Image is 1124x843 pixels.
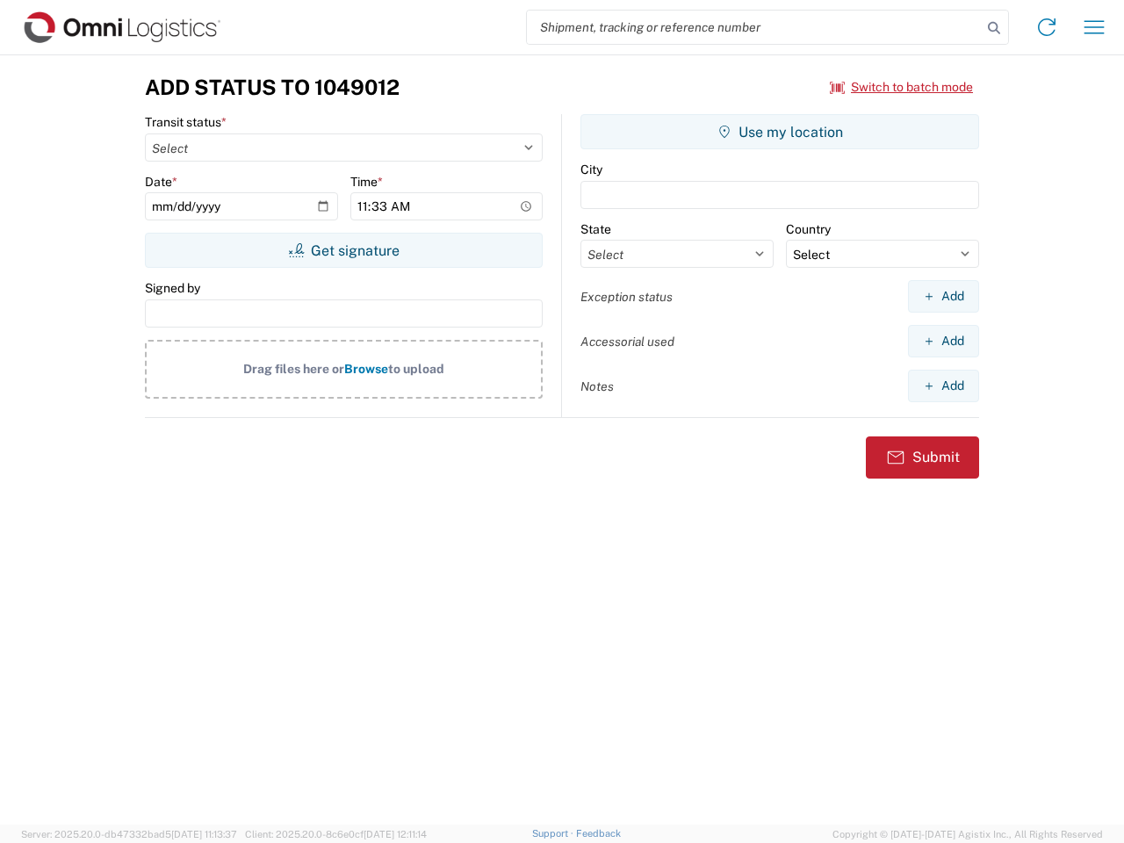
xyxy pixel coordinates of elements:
button: Add [908,370,979,402]
button: Add [908,325,979,357]
label: Notes [580,378,614,394]
span: Server: 2025.20.0-db47332bad5 [21,829,237,839]
label: Exception status [580,289,673,305]
span: [DATE] 12:11:14 [364,829,427,839]
button: Use my location [580,114,979,149]
button: Get signature [145,233,543,268]
label: City [580,162,602,177]
a: Feedback [576,828,621,839]
label: Date [145,174,177,190]
label: State [580,221,611,237]
button: Submit [866,436,979,479]
span: Browse [344,362,388,376]
span: to upload [388,362,444,376]
label: Transit status [145,114,227,130]
button: Switch to batch mode [830,73,973,102]
span: [DATE] 11:13:37 [171,829,237,839]
label: Accessorial used [580,334,674,349]
span: Drag files here or [243,362,344,376]
h3: Add Status to 1049012 [145,75,400,100]
input: Shipment, tracking or reference number [527,11,982,44]
span: Client: 2025.20.0-8c6e0cf [245,829,427,839]
span: Copyright © [DATE]-[DATE] Agistix Inc., All Rights Reserved [832,826,1103,842]
a: Support [532,828,576,839]
label: Time [350,174,383,190]
label: Country [786,221,831,237]
button: Add [908,280,979,313]
label: Signed by [145,280,200,296]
